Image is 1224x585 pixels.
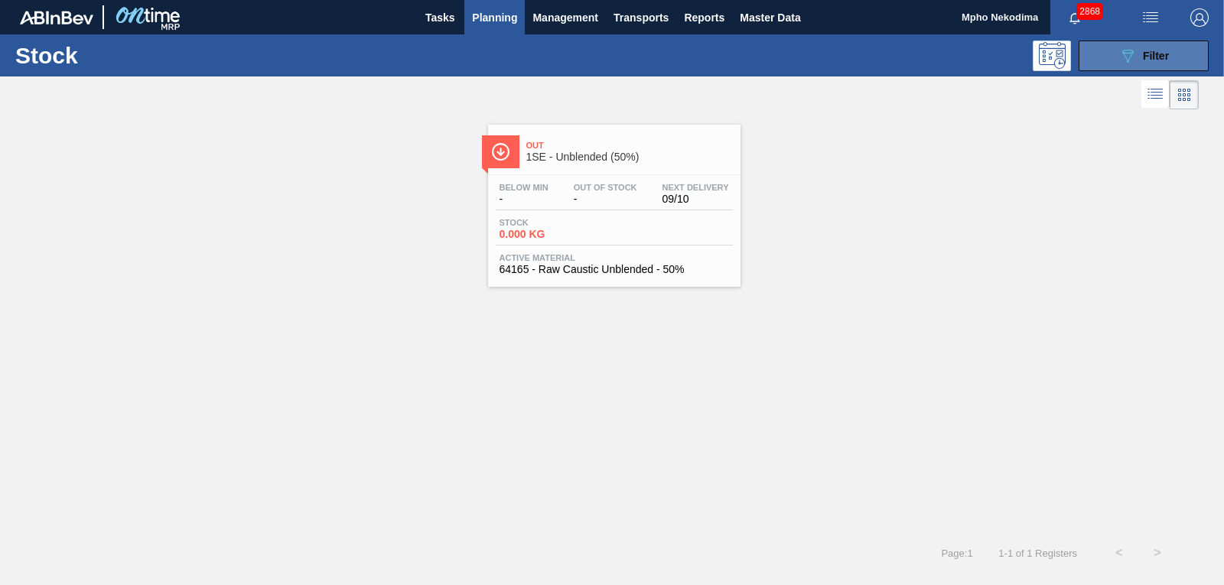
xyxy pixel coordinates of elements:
span: 2868 [1076,3,1103,20]
span: 1 - 1 of 1 Registers [996,548,1077,559]
span: Out [526,141,733,150]
button: Filter [1079,41,1209,71]
h1: Stock [15,47,237,64]
span: Tasks [423,8,457,27]
span: Out Of Stock [574,183,637,192]
span: Management [532,8,598,27]
span: 1SE - Unblended (50%) [526,151,733,163]
span: 09/10 [662,193,729,205]
span: 0.000 KG [500,229,607,240]
img: Ícone [491,142,510,161]
span: Filter [1143,50,1169,62]
button: > [1138,534,1177,572]
img: Logout [1190,8,1209,27]
div: Programming: no user selected [1033,41,1071,71]
span: Active Material [500,253,729,262]
span: Reports [684,8,724,27]
span: Below Min [500,183,549,192]
button: Notifications [1050,7,1099,28]
img: userActions [1141,8,1160,27]
img: TNhmsLtSVTkK8tSr43FrP2fwEKptu5GPRR3wAAAABJRU5ErkJggg== [20,11,93,24]
span: 64165 - Raw Caustic Unblended - 50% [500,264,729,275]
div: Card Vision [1170,80,1199,109]
span: Page : 1 [941,548,972,559]
button: < [1100,534,1138,572]
span: Stock [500,218,607,227]
span: Master Data [740,8,800,27]
span: Planning [472,8,517,27]
div: List Vision [1141,80,1170,109]
span: - [574,193,637,205]
a: ÍconeOut1SE - Unblended (50%)Below Min-Out Of Stock-Next Delivery09/10Stock0.000 KGActive Materia... [477,113,748,287]
span: Next Delivery [662,183,729,192]
span: - [500,193,549,205]
span: Transports [614,8,669,27]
